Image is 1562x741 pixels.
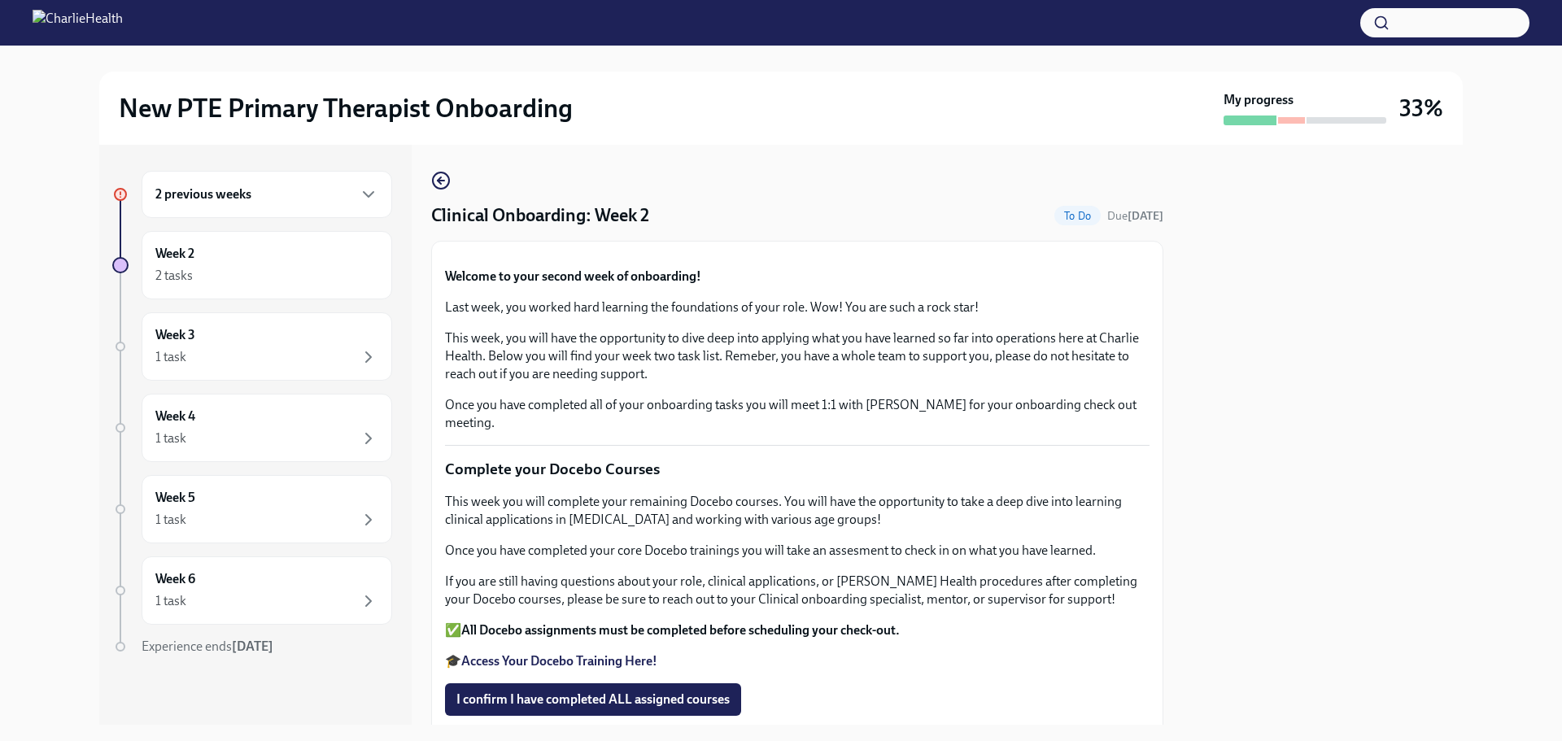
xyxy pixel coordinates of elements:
[33,10,123,36] img: CharlieHealth
[112,556,392,625] a: Week 61 task
[155,267,193,285] div: 2 tasks
[445,542,1150,560] p: Once you have completed your core Docebo trainings you will take an assesment to check in on what...
[1224,91,1294,109] strong: My progress
[1054,210,1101,222] span: To Do
[142,639,273,654] span: Experience ends
[155,429,186,447] div: 1 task
[112,475,392,543] a: Week 51 task
[112,231,392,299] a: Week 22 tasks
[445,299,1150,316] p: Last week, you worked hard learning the foundations of your role. Wow! You are such a rock star!
[445,652,1150,670] p: 🎓
[112,312,392,381] a: Week 31 task
[155,326,195,344] h6: Week 3
[112,394,392,462] a: Week 41 task
[155,489,195,507] h6: Week 5
[119,92,573,124] h2: New PTE Primary Therapist Onboarding
[445,459,1150,480] p: Complete your Docebo Courses
[155,408,195,425] h6: Week 4
[155,185,251,203] h6: 2 previous weeks
[445,268,701,284] strong: Welcome to your second week of onboarding!
[142,171,392,218] div: 2 previous weeks
[445,396,1150,432] p: Once you have completed all of your onboarding tasks you will meet 1:1 with [PERSON_NAME] for you...
[431,203,649,228] h4: Clinical Onboarding: Week 2
[155,592,186,610] div: 1 task
[155,245,194,263] h6: Week 2
[155,511,186,529] div: 1 task
[461,653,657,669] a: Access Your Docebo Training Here!
[456,691,730,708] span: I confirm I have completed ALL assigned courses
[445,573,1150,608] p: If you are still having questions about your role, clinical applications, or [PERSON_NAME] Health...
[155,570,195,588] h6: Week 6
[155,348,186,366] div: 1 task
[232,639,273,654] strong: [DATE]
[1128,209,1163,223] strong: [DATE]
[1399,94,1443,123] h3: 33%
[1107,208,1163,224] span: September 20th, 2025 10:00
[445,683,741,716] button: I confirm I have completed ALL assigned courses
[461,622,900,638] strong: All Docebo assignments must be completed before scheduling your check-out.
[1107,209,1163,223] span: Due
[445,329,1150,383] p: This week, you will have the opportunity to dive deep into applying what you have learned so far ...
[445,621,1150,639] p: ✅
[445,493,1150,529] p: This week you will complete your remaining Docebo courses. You will have the opportunity to take ...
